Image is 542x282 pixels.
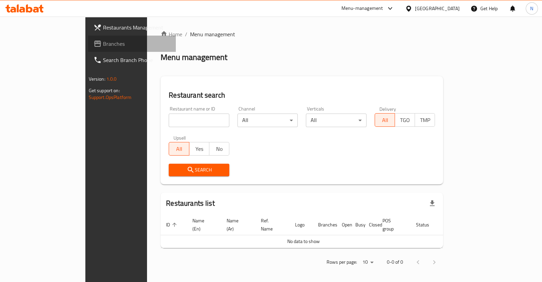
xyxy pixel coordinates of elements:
[88,52,176,68] a: Search Branch Phone
[89,86,120,95] span: Get support on:
[416,221,438,229] span: Status
[169,164,229,176] button: Search
[395,113,415,127] button: TGO
[89,75,105,83] span: Version:
[382,217,402,233] span: POS group
[341,4,383,13] div: Menu-management
[172,144,186,154] span: All
[375,113,395,127] button: All
[306,114,367,127] div: All
[212,144,227,154] span: No
[161,30,443,38] nav: breadcrumb
[313,215,336,235] th: Branches
[161,52,227,63] h2: Menu management
[169,142,189,156] button: All
[169,90,435,100] h2: Restaurant search
[189,142,209,156] button: Yes
[161,215,470,248] table: enhanced table
[227,217,247,233] span: Name (Ar)
[185,30,187,38] li: /
[88,19,176,36] a: Restaurants Management
[166,198,214,208] h2: Restaurants list
[237,114,298,127] div: All
[398,115,412,125] span: TGO
[363,215,377,235] th: Closed
[103,23,170,32] span: Restaurants Management
[261,217,282,233] span: Ref. Name
[103,56,170,64] span: Search Branch Phone
[387,258,403,266] p: 0-0 of 0
[290,215,313,235] th: Logo
[350,215,363,235] th: Busy
[418,115,432,125] span: TMP
[190,30,235,38] span: Menu management
[360,257,376,267] div: Rows per page:
[379,106,396,111] label: Delivery
[88,36,176,52] a: Branches
[287,237,320,246] span: No data to show
[415,113,435,127] button: TMP
[166,221,179,229] span: ID
[106,75,117,83] span: 1.0.0
[415,5,460,12] div: [GEOGRAPHIC_DATA]
[336,215,350,235] th: Open
[89,93,132,102] a: Support.OpsPlatform
[209,142,229,156] button: No
[378,115,392,125] span: All
[327,258,357,266] p: Rows per page:
[103,40,170,48] span: Branches
[424,195,440,211] div: Export file
[173,135,186,140] label: Upsell
[169,114,229,127] input: Search for restaurant name or ID..
[530,5,533,12] span: N
[174,166,224,174] span: Search
[192,144,207,154] span: Yes
[192,217,213,233] span: Name (En)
